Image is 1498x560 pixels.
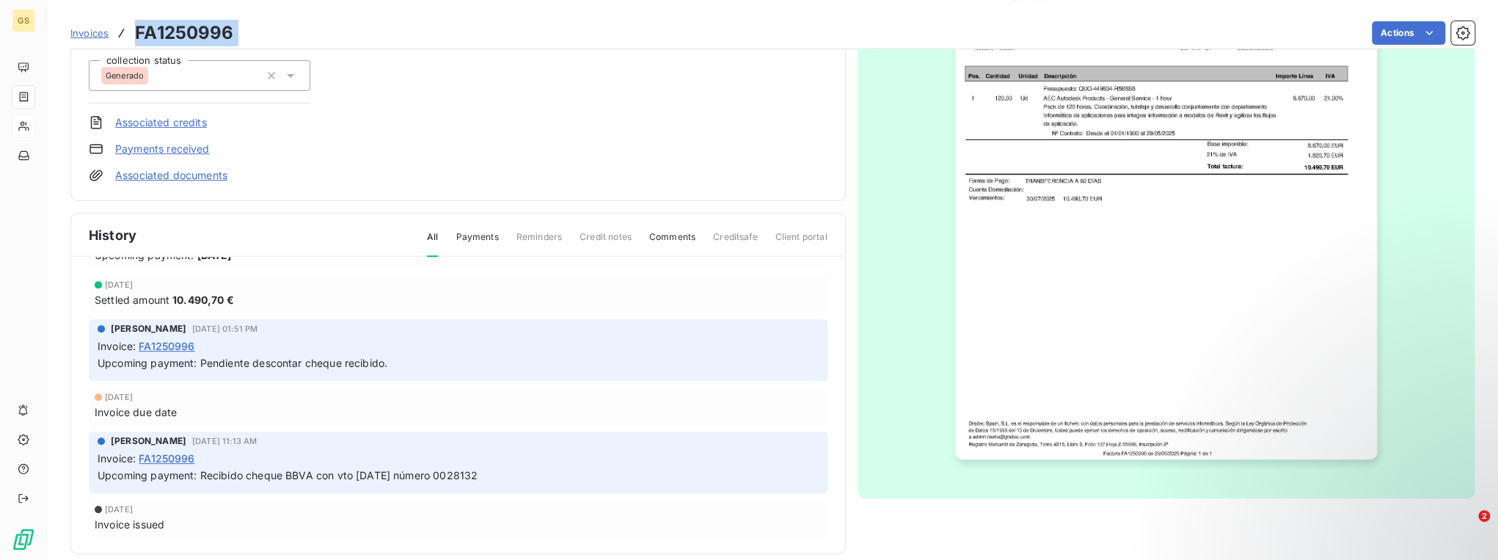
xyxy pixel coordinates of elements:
span: Generado [106,71,144,80]
span: Upcoming payment: Pendiente descontar cheque recibido. [98,357,387,369]
span: Upcoming payment: Recibido cheque BBVA con vto [DATE] número 0028132 [98,469,478,481]
span: [DATE] [105,280,133,289]
button: Actions [1372,21,1445,45]
iframe: Intercom live chat [1448,510,1483,545]
span: [PERSON_NAME] [111,322,186,335]
span: Comments [649,230,695,255]
span: [DATE] 01:51 PM [192,324,257,333]
span: FA1250996 [139,338,194,354]
span: Creditsafe [713,230,758,255]
span: Invoices [70,27,109,39]
a: Associated credits [115,115,207,130]
a: Invoices [70,26,109,40]
span: [PERSON_NAME] [111,434,186,448]
span: Payments [456,230,498,255]
span: [DATE] [105,393,133,401]
span: Credit notes [580,230,632,255]
span: History [89,225,136,245]
span: FA1250996 [139,451,194,466]
span: [DATE] [105,505,133,514]
span: Invoice : [98,338,136,354]
span: Invoice issued [95,517,164,532]
h3: FA1250996 [135,20,233,46]
span: Invoice : [98,451,136,466]
div: GS [12,9,35,32]
a: Payments received [115,142,210,156]
span: 10.490,70 € [172,292,234,308]
span: Reminders [516,230,562,255]
span: 2 [1478,510,1490,522]
span: Settled amount [95,292,169,308]
span: Invoice due date [95,404,177,420]
a: Associated documents [115,168,227,183]
span: All [427,230,438,257]
span: Client portal [775,230,827,255]
iframe: Intercom notifications message [1205,418,1498,520]
img: Logo LeanPay [12,528,35,551]
span: [DATE] 11:13 AM [192,437,257,446]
